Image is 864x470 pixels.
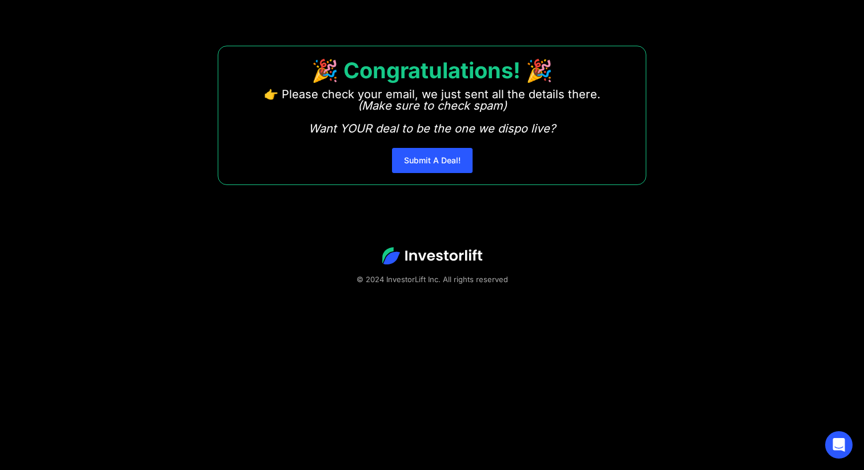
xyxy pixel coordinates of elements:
[311,57,553,83] strong: 🎉 Congratulations! 🎉
[40,274,824,285] div: © 2024 InvestorLift Inc. All rights reserved
[825,431,853,459] div: Open Intercom Messenger
[309,99,555,135] em: (Make sure to check spam) Want YOUR deal to be the one we dispo live?
[392,148,473,173] a: Submit A Deal!
[264,89,601,134] p: 👉 Please check your email, we just sent all the details there. ‍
